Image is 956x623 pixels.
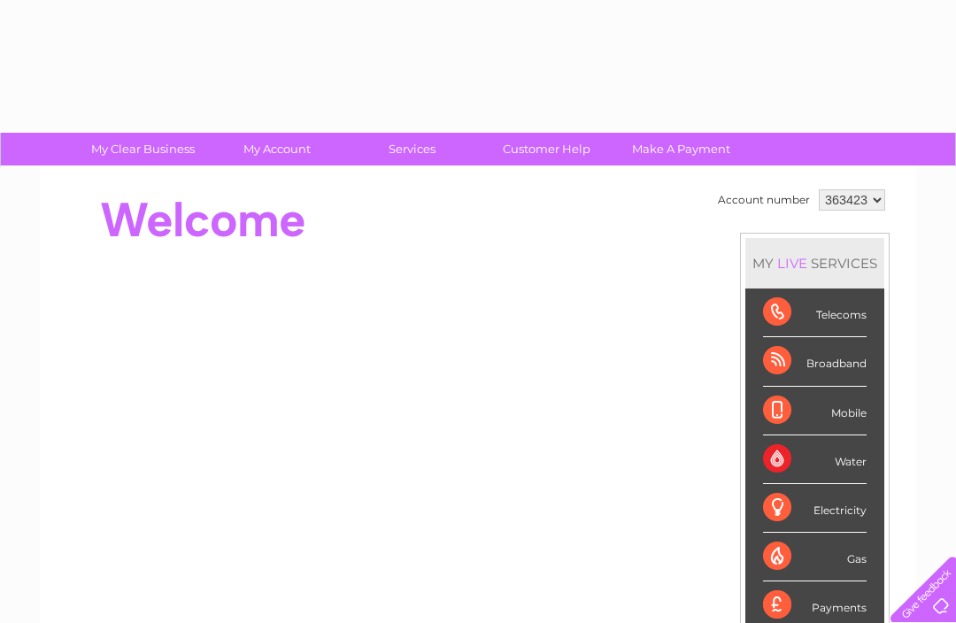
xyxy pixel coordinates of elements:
[763,288,867,337] div: Telecoms
[339,133,485,165] a: Services
[474,133,620,165] a: Customer Help
[774,255,811,272] div: LIVE
[763,533,867,581] div: Gas
[763,337,867,386] div: Broadband
[763,484,867,533] div: Electricity
[763,387,867,435] div: Mobile
[608,133,754,165] a: Make A Payment
[745,238,884,288] div: MY SERVICES
[204,133,351,165] a: My Account
[713,185,814,215] td: Account number
[763,435,867,484] div: Water
[70,133,216,165] a: My Clear Business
